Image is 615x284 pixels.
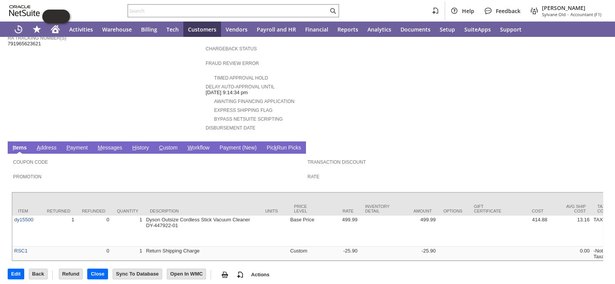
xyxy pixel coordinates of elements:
span: [PERSON_NAME] [542,4,601,12]
div: Inventory Detail [365,204,390,213]
img: add-record.svg [236,270,245,279]
span: Analytics [367,26,391,33]
td: 0.00 [549,247,592,261]
a: Timed Approval Hold [214,75,268,81]
input: Sync To Database [113,269,162,279]
a: Support [495,22,526,37]
a: Warehouse [98,22,136,37]
td: 0 [76,247,111,261]
td: -25.90 [317,247,359,261]
span: Financial [305,26,328,33]
td: Custom [288,247,317,261]
a: RA Tracking Number(s) [8,35,66,41]
svg: logo [9,5,40,16]
span: Setup [440,26,455,33]
a: Actions [248,272,273,277]
td: 499.99 [317,216,359,247]
input: Edit [8,269,24,279]
td: 1 [111,247,144,261]
span: Sylvane Old [542,12,566,17]
a: Promotion [13,174,42,179]
a: Vendors [221,22,252,37]
a: Payroll and HR [252,22,301,37]
span: Customers [188,26,216,33]
a: Billing [136,22,162,37]
span: SuiteApps [464,26,491,33]
td: Return Shipping Charge [144,247,259,261]
a: History [130,144,151,152]
a: Awaiting Financing Application [214,99,294,104]
a: Financial [301,22,333,37]
td: 414.88 [507,216,549,247]
td: 13.16 [549,216,592,247]
td: 499.99 [395,216,437,247]
a: Analytics [363,22,396,37]
span: Tech [166,26,179,33]
div: Tax Code [597,204,615,213]
input: Search [128,6,328,15]
a: Recent Records [9,22,28,37]
div: Refunded [82,209,105,213]
a: dy15500 [14,217,33,223]
a: Activities [65,22,98,37]
svg: Shortcuts [32,25,42,34]
a: RSC1 [14,248,28,254]
a: Tech [162,22,183,37]
a: Chargeback Status [206,46,257,51]
span: Accountant (F1) [570,12,601,17]
div: Avg Ship Cost [555,204,586,213]
div: Quantity [117,209,138,213]
a: Custom [157,144,180,152]
a: Coupon Code [13,159,48,165]
span: Reports [337,26,358,33]
div: Item [18,209,35,213]
a: Customers [183,22,221,37]
span: Help [462,7,474,15]
a: PickRun Picks [265,144,303,152]
span: [DATE] 9:14:34 pm [206,90,248,96]
a: Payment [65,144,90,152]
div: Options [443,209,462,213]
span: W [188,144,193,151]
span: - [567,12,569,17]
a: Delay Auto-Approval Until [206,84,274,90]
span: Warehouse [102,26,132,33]
a: Express Shipping Flag [214,108,273,113]
span: Payroll and HR [257,26,296,33]
span: M [98,144,102,151]
div: Cost [513,209,544,213]
span: Feedback [496,7,520,15]
span: Documents [401,26,430,33]
a: Items [11,144,29,152]
a: Address [35,144,58,152]
span: k [274,144,277,151]
div: Price Level [294,204,311,213]
div: Gift Certificate [474,204,501,213]
span: A [37,144,40,151]
span: H [132,144,136,151]
svg: Home [51,25,60,34]
a: Fraud Review Error [206,61,259,66]
span: C [159,144,163,151]
a: Rate [307,174,319,179]
div: Returned [47,209,70,213]
div: Rate [323,209,354,213]
span: 791965623621 [8,41,41,47]
span: Billing [141,26,157,33]
a: Documents [396,22,435,37]
span: Oracle Guided Learning Widget. To move around, please hold and drag [56,10,70,23]
img: print.svg [220,270,229,279]
svg: Recent Records [14,25,23,34]
div: Shortcuts [28,22,46,37]
td: 1 [41,216,76,247]
a: Bypass NetSuite Scripting [214,116,283,122]
a: Home [46,22,65,37]
input: Refund [59,269,83,279]
iframe: Click here to launch Oracle Guided Learning Help Panel [42,10,70,23]
a: Messages [96,144,124,152]
a: Workflow [186,144,211,152]
td: Dyson Outsize Cordless Stick Vacuum Cleaner DY-447922-01 [144,216,259,247]
div: Units [265,209,283,213]
div: Amount [401,209,432,213]
a: Transaction Discount [307,159,366,165]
